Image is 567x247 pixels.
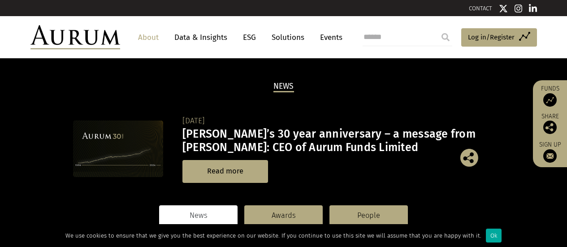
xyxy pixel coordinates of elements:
a: News [159,205,238,226]
a: CONTACT [469,5,492,12]
img: Sign up to our newsletter [543,149,557,163]
div: Ok [486,229,502,243]
span: Log in/Register [468,32,515,43]
h2: News [273,82,294,92]
a: People [329,205,408,226]
a: Funds [537,85,563,107]
img: Instagram icon [515,4,523,13]
a: Log in/Register [461,28,537,47]
a: Awards [244,205,323,226]
div: Share [537,113,563,134]
img: Aurum [30,25,120,49]
a: ESG [238,29,260,46]
a: About [134,29,163,46]
a: Events [316,29,342,46]
a: Solutions [267,29,309,46]
a: Data & Insights [170,29,232,46]
h3: [PERSON_NAME]’s 30 year anniversary – a message from [PERSON_NAME]: CEO of Aurum Funds Limited [182,127,492,154]
img: Access Funds [543,93,557,107]
a: Read more [182,160,268,183]
img: Twitter icon [499,4,508,13]
input: Submit [437,28,454,46]
div: [DATE] [182,115,492,127]
a: Sign up [537,141,563,163]
img: Share this post [543,121,557,134]
img: Linkedin icon [529,4,537,13]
